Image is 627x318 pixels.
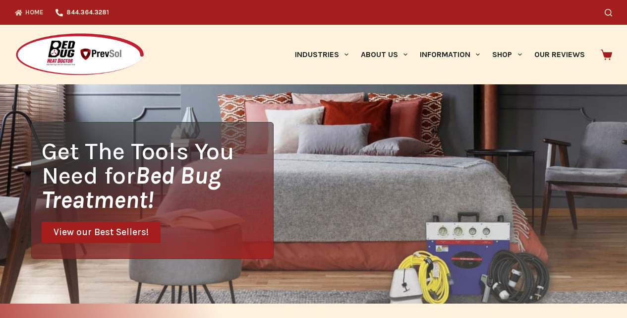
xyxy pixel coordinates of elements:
span: View our Best Sellers! [54,228,149,237]
a: View our Best Sellers! [42,222,161,243]
a: Industries [288,25,354,84]
a: About Us [354,25,413,84]
nav: Primary [288,25,591,84]
a: Information [414,25,486,84]
a: Our Reviews [528,25,591,84]
h1: Get The Tools You Need for [42,139,273,212]
i: Bed Bug Treatment! [42,161,221,214]
button: Search [605,9,612,16]
a: Shop [486,25,528,84]
img: Prevsol/Bed Bug Heat Doctor [15,33,145,77]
